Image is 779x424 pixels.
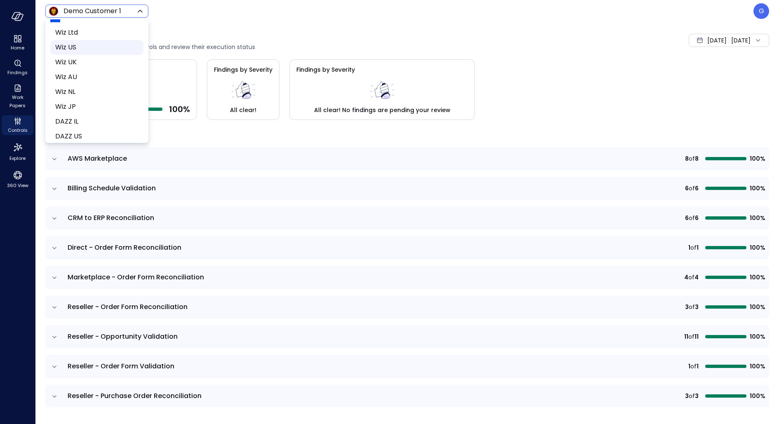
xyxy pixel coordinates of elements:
span: Wiz UK [55,57,137,67]
span: DAZZ US [55,131,137,141]
li: Wiz AU [50,70,143,84]
span: Wiz NL [55,87,137,97]
span: Wiz JP [55,102,137,112]
span: Wiz US [55,42,137,52]
li: DAZZ US [50,129,143,144]
li: Wiz JP [50,99,143,114]
span: Wiz Ltd [55,28,137,37]
li: Wiz NL [50,84,143,99]
li: Wiz UK [50,55,143,70]
li: Wiz US [50,40,143,55]
li: DAZZ IL [50,114,143,129]
span: Wiz AU [55,72,137,82]
li: Wiz Ltd [50,25,143,40]
span: DAZZ IL [55,117,137,126]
